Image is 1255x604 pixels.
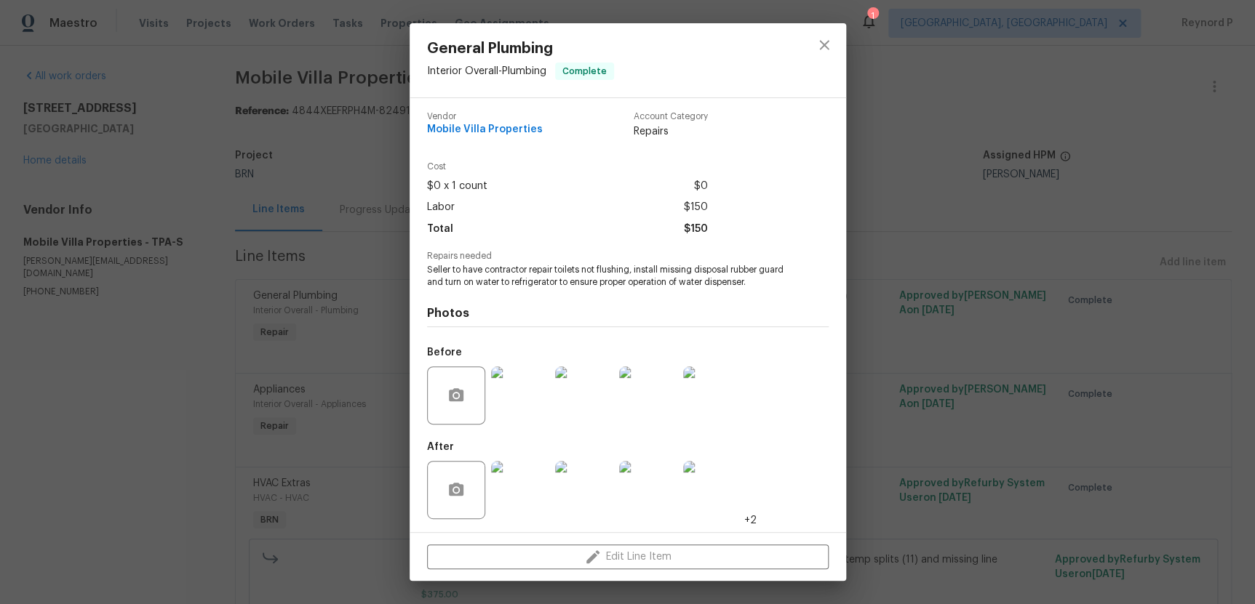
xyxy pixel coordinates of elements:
[807,28,842,63] button: close
[867,9,877,23] div: 1
[427,347,462,358] h5: Before
[427,264,789,289] span: Seller to have contractor repair toilets not flushing, install missing disposal rubber guard and ...
[427,112,543,121] span: Vendor
[694,176,708,197] span: $0
[684,219,708,240] span: $150
[427,197,455,218] span: Labor
[427,66,546,76] span: Interior Overall - Plumbing
[427,176,487,197] span: $0 x 1 count
[684,197,708,218] span: $150
[427,306,829,321] h4: Photos
[427,162,708,172] span: Cost
[427,219,453,240] span: Total
[557,64,613,78] span: Complete
[634,124,708,139] span: Repairs
[634,112,708,121] span: Account Category
[744,513,757,528] span: +2
[427,251,829,261] span: Repairs needed
[427,41,614,57] span: General Plumbing
[427,442,454,452] h5: After
[427,124,543,135] span: Mobile Villa Properties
